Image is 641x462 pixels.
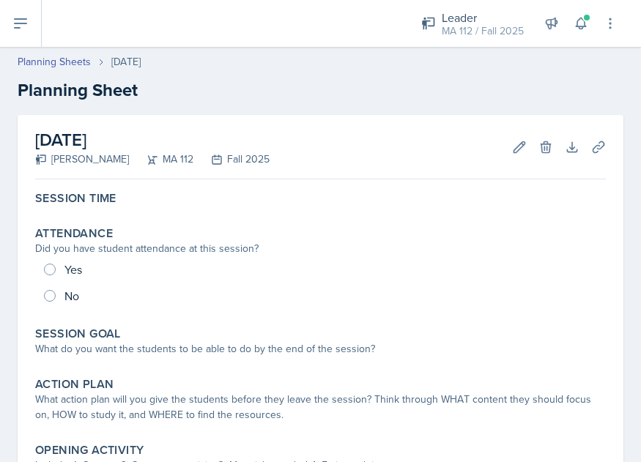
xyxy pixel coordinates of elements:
div: What do you want the students to be able to do by the end of the session? [35,341,606,357]
h2: [DATE] [35,127,270,153]
label: Session Goal [35,327,121,341]
label: Opening Activity [35,443,144,458]
a: Planning Sheets [18,54,91,70]
h2: Planning Sheet [18,77,623,103]
div: MA 112 [129,152,193,167]
div: Fall 2025 [193,152,270,167]
label: Session Time [35,191,116,206]
div: Leader [442,9,524,26]
div: [PERSON_NAME] [35,152,129,167]
div: Did you have student attendance at this session? [35,241,606,256]
label: Attendance [35,226,113,241]
div: MA 112 / Fall 2025 [442,23,524,39]
label: Action Plan [35,377,114,392]
div: What action plan will you give the students before they leave the session? Think through WHAT con... [35,392,606,422]
div: [DATE] [111,54,141,70]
